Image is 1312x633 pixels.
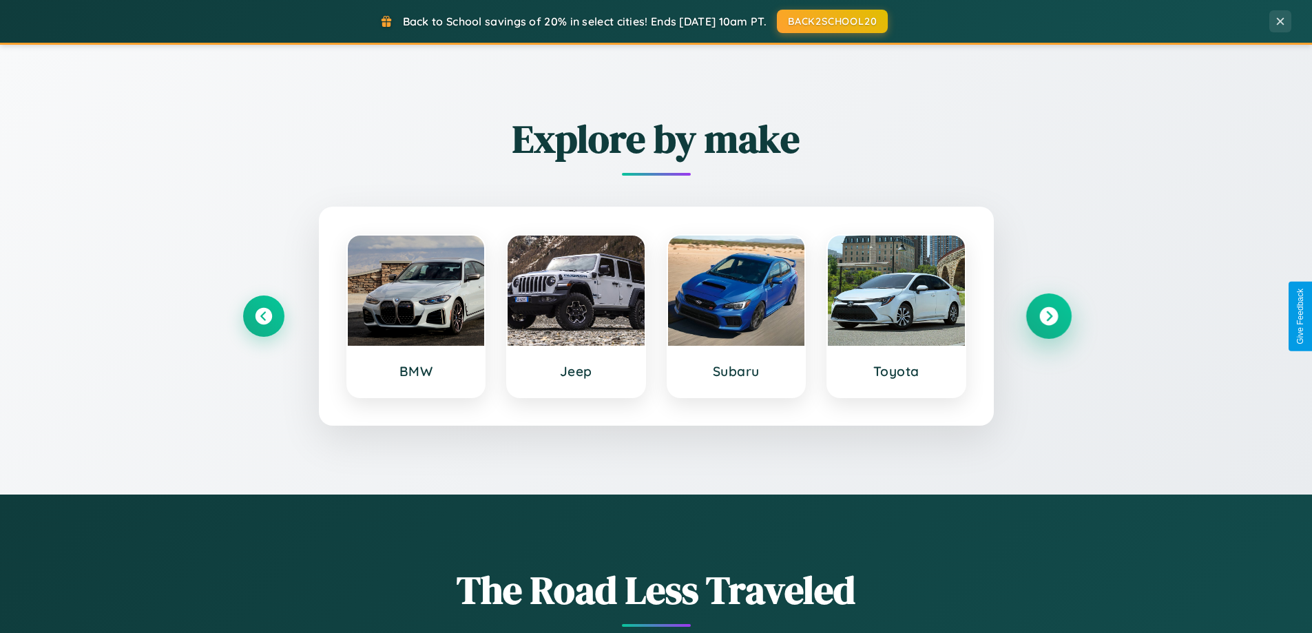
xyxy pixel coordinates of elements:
[777,10,888,33] button: BACK2SCHOOL20
[842,363,951,380] h3: Toyota
[1295,289,1305,344] div: Give Feedback
[243,112,1070,165] h2: Explore by make
[682,363,791,380] h3: Subaru
[362,363,471,380] h3: BMW
[243,563,1070,616] h1: The Road Less Traveled
[403,14,767,28] span: Back to School savings of 20% in select cities! Ends [DATE] 10am PT.
[521,363,631,380] h3: Jeep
